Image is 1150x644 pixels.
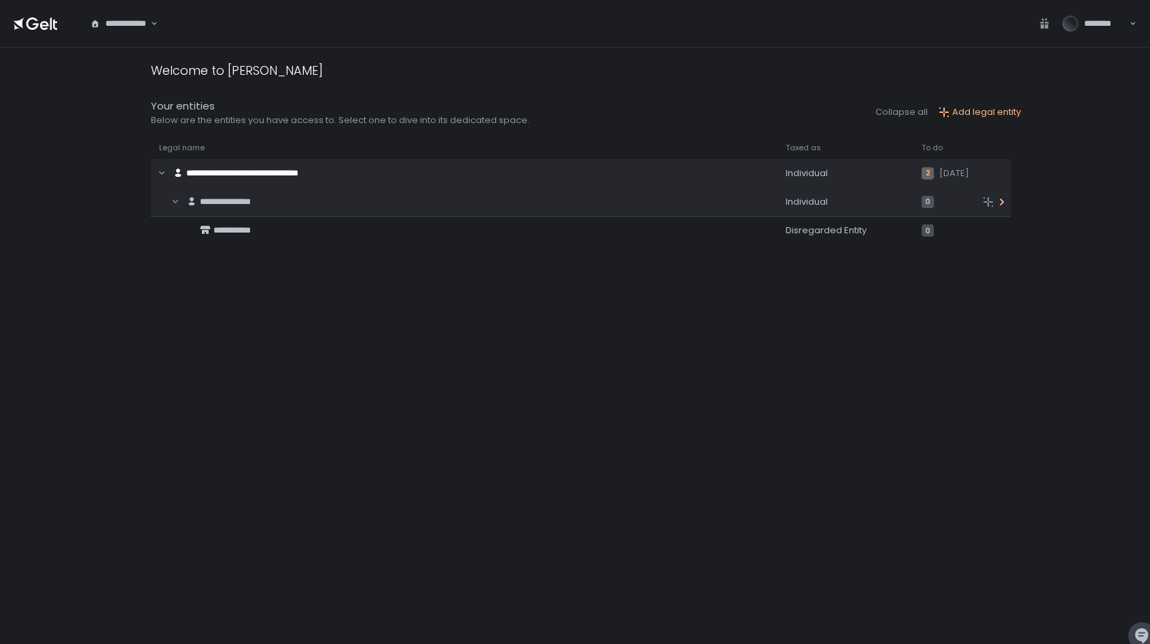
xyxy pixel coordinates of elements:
span: 0 [922,196,934,208]
div: Individual [786,196,905,208]
button: Add legal entity [939,106,1021,118]
button: Collapse all [875,106,928,118]
input: Search for option [149,17,150,31]
span: 0 [922,224,934,237]
div: Disregarded Entity [786,224,905,237]
span: To do [922,143,943,153]
div: Your entities [151,99,529,114]
span: Taxed as [786,143,821,153]
div: Search for option [82,10,158,38]
div: Individual [786,167,905,180]
div: Below are the entities you have access to. Select one to dive into its dedicated space. [151,114,529,126]
span: 2 [922,167,934,180]
span: Legal name [159,143,205,153]
div: Welcome to [PERSON_NAME] [151,61,323,80]
span: [DATE] [939,167,969,180]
